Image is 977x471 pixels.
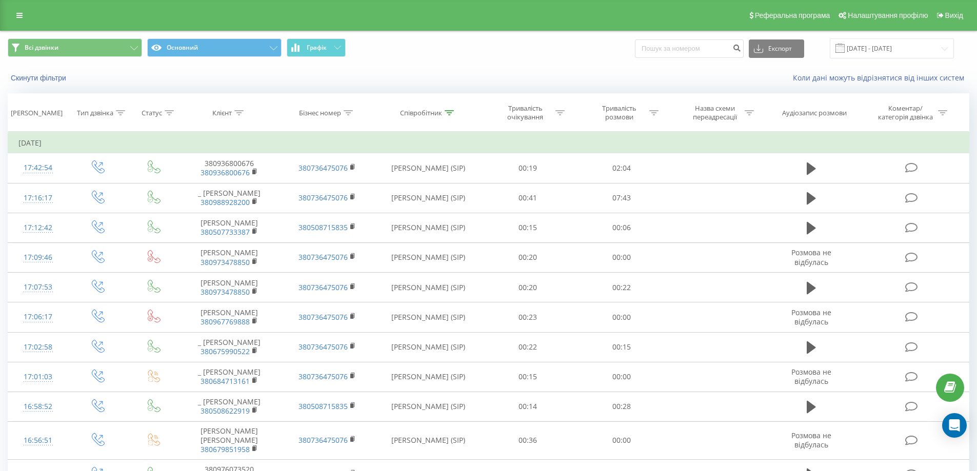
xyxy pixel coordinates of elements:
td: 00:36 [481,422,575,460]
a: 380508715835 [298,222,348,232]
td: 00:22 [481,332,575,362]
span: Розмова не відбулась [791,248,831,267]
td: [PERSON_NAME] (SIP) [376,242,481,272]
div: Open Intercom Messenger [942,413,967,438]
td: [DATE] [8,133,969,153]
div: 17:02:58 [18,337,58,357]
td: 00:06 [575,213,669,242]
div: Тривалість очікування [498,104,553,121]
td: [PERSON_NAME] (SIP) [376,302,481,332]
div: Тип дзвінка [77,109,113,117]
td: [PERSON_NAME] (SIP) [376,213,481,242]
a: 380973478850 [201,287,250,297]
td: [PERSON_NAME] (SIP) [376,362,481,392]
td: 00:19 [481,153,575,183]
a: 380736475076 [298,342,348,352]
td: 00:20 [481,242,575,272]
td: [PERSON_NAME] [181,242,278,272]
td: 00:00 [575,422,669,460]
a: 380988928200 [201,197,250,207]
td: 07:43 [575,183,669,213]
td: _ [PERSON_NAME] [181,332,278,362]
a: 380736475076 [298,252,348,262]
button: Графік [287,38,346,57]
span: Розмова не відбулась [791,308,831,326]
td: [PERSON_NAME] [181,302,278,332]
td: 00:41 [481,183,575,213]
div: 17:06:17 [18,307,58,327]
td: [PERSON_NAME] [PERSON_NAME] [181,422,278,460]
div: 16:56:51 [18,431,58,450]
a: 380936800676 [201,168,250,177]
div: 17:16:17 [18,188,58,208]
td: 00:00 [575,362,669,392]
td: 00:28 [575,392,669,421]
span: Розмова не відбулась [791,431,831,449]
a: 380675990522 [201,346,250,356]
td: 00:15 [481,213,575,242]
td: [PERSON_NAME] (SIP) [376,183,481,213]
td: [PERSON_NAME] (SIP) [376,422,481,460]
a: 380679851958 [201,444,250,454]
a: 380736475076 [298,163,348,173]
td: 380936800676 [181,153,278,183]
a: 380973478850 [201,257,250,267]
td: [PERSON_NAME] [181,273,278,302]
div: 17:07:53 [18,277,58,297]
a: 380684713161 [201,376,250,386]
span: Налаштування профілю [848,11,928,19]
div: Статус [142,109,162,117]
a: 380736475076 [298,372,348,381]
td: 00:23 [481,302,575,332]
td: 00:15 [481,362,575,392]
td: 00:00 [575,302,669,332]
div: 16:58:52 [18,397,58,417]
span: Реферальна програма [755,11,830,19]
td: 00:22 [575,273,669,302]
td: 00:15 [575,332,669,362]
td: _ [PERSON_NAME] [181,362,278,392]
td: [PERSON_NAME] [181,213,278,242]
input: Пошук за номером [635,39,744,58]
span: Графік [307,44,327,51]
button: Всі дзвінки [8,38,142,57]
a: 380508622919 [201,406,250,416]
td: [PERSON_NAME] (SIP) [376,273,481,302]
div: Співробітник [400,109,442,117]
div: Аудіозапис розмови [782,109,847,117]
button: Скинути фільтри [8,73,71,83]
div: Клієнт [212,109,232,117]
td: _ [PERSON_NAME] [181,392,278,421]
td: 02:04 [575,153,669,183]
a: 380736475076 [298,435,348,445]
td: 00:20 [481,273,575,302]
td: _ [PERSON_NAME] [181,183,278,213]
div: 17:12:42 [18,218,58,238]
a: 380736475076 [298,193,348,202]
div: Бізнес номер [299,109,341,117]
a: 380507733387 [201,227,250,237]
a: Коли дані можуть відрізнятися вiд інших систем [793,73,969,83]
div: 17:42:54 [18,158,58,178]
div: Коментар/категорія дзвінка [875,104,935,121]
button: Основний [147,38,282,57]
button: Експорт [749,39,804,58]
a: 380736475076 [298,312,348,322]
div: 17:01:03 [18,367,58,387]
div: Тривалість розмови [592,104,647,121]
td: 00:00 [575,242,669,272]
td: [PERSON_NAME] (SIP) [376,332,481,362]
div: 17:09:46 [18,248,58,268]
span: Вихід [945,11,963,19]
span: Всі дзвінки [25,44,58,52]
a: 380967769888 [201,317,250,326]
td: 00:14 [481,392,575,421]
div: Назва схеми переадресації [687,104,742,121]
a: 380736475076 [298,282,348,292]
div: [PERSON_NAME] [11,109,63,117]
td: [PERSON_NAME] (SIP) [376,153,481,183]
span: Розмова не відбулась [791,367,831,386]
td: [PERSON_NAME] (SIP) [376,392,481,421]
a: 380508715835 [298,401,348,411]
